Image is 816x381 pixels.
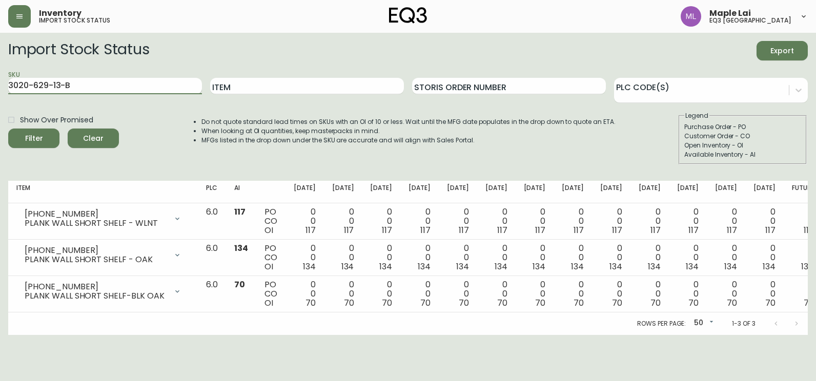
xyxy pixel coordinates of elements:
[264,261,273,272] span: OI
[439,181,477,203] th: [DATE]
[535,224,545,236] span: 117
[684,132,801,141] div: Customer Order - CO
[294,244,316,271] div: 0 0
[305,224,316,236] span: 117
[332,280,354,308] div: 0 0
[753,244,776,271] div: 0 0
[727,224,737,236] span: 117
[801,261,814,272] span: 134
[753,207,776,235] div: 0 0
[724,261,737,272] span: 134
[332,244,354,271] div: 0 0
[574,224,584,236] span: 117
[264,244,277,271] div: PO CO
[600,207,622,235] div: 0 0
[344,224,354,236] span: 117
[68,129,119,148] button: Clear
[648,261,661,272] span: 134
[198,240,226,276] td: 6.0
[745,181,784,203] th: [DATE]
[524,280,546,308] div: 0 0
[39,9,81,17] span: Inventory
[25,291,167,301] div: PLANK WALL SHORT SHELF-BLK OAK
[294,280,316,308] div: 0 0
[533,261,545,272] span: 134
[497,297,507,309] span: 70
[305,297,316,309] span: 70
[765,45,800,57] span: Export
[574,297,584,309] span: 70
[765,224,776,236] span: 117
[198,203,226,240] td: 6.0
[25,282,167,291] div: [PHONE_NUMBER]
[324,181,362,203] th: [DATE]
[201,117,616,126] li: Do not quote standard lead times on SKUs with an OI of 10 or less. Wait until the MFG date popula...
[763,261,776,272] span: 134
[370,280,392,308] div: 0 0
[264,207,277,235] div: PO CO
[362,181,400,203] th: [DATE]
[370,244,392,271] div: 0 0
[535,297,545,309] span: 70
[382,224,392,236] span: 117
[497,224,507,236] span: 117
[477,181,516,203] th: [DATE]
[688,224,699,236] span: 117
[8,129,59,148] button: Filter
[562,207,584,235] div: 0 0
[234,206,246,218] span: 117
[25,246,167,255] div: [PHONE_NUMBER]
[420,297,431,309] span: 70
[379,261,392,272] span: 134
[792,280,814,308] div: 0 0
[592,181,630,203] th: [DATE]
[684,111,709,120] legend: Legend
[456,261,469,272] span: 134
[485,280,507,308] div: 0 0
[612,224,622,236] span: 117
[447,207,469,235] div: 0 0
[757,41,808,60] button: Export
[753,280,776,308] div: 0 0
[264,297,273,309] span: OI
[495,261,507,272] span: 134
[447,244,469,271] div: 0 0
[234,242,248,254] span: 134
[16,244,190,266] div: [PHONE_NUMBER]PLANK WALL SHORT SHELF - OAK
[571,261,584,272] span: 134
[409,244,431,271] div: 0 0
[639,280,661,308] div: 0 0
[332,207,354,235] div: 0 0
[344,297,354,309] span: 70
[677,280,699,308] div: 0 0
[684,122,801,132] div: Purchase Order - PO
[39,17,110,24] h5: import stock status
[715,280,737,308] div: 0 0
[639,207,661,235] div: 0 0
[25,219,167,228] div: PLANK WALL SHORT SHELF - WLNT
[420,224,431,236] span: 117
[201,136,616,145] li: MFGs listed in the drop down under the SKU are accurate and will align with Sales Portal.
[609,261,622,272] span: 134
[201,126,616,136] li: When looking at OI quantities, keep masterpacks in mind.
[677,207,699,235] div: 0 0
[709,9,751,17] span: Maple Lai
[389,7,427,24] img: logo
[8,181,198,203] th: Item
[524,244,546,271] div: 0 0
[382,297,392,309] span: 70
[715,244,737,271] div: 0 0
[765,297,776,309] span: 70
[630,181,669,203] th: [DATE]
[418,261,431,272] span: 134
[8,41,149,60] h2: Import Stock Status
[485,244,507,271] div: 0 0
[792,244,814,271] div: 0 0
[684,150,801,159] div: Available Inventory - AI
[681,6,701,27] img: 61e28cffcf8cc9f4e300d877dd684943
[669,181,707,203] th: [DATE]
[516,181,554,203] th: [DATE]
[226,181,256,203] th: AI
[688,297,699,309] span: 70
[294,207,316,235] div: 0 0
